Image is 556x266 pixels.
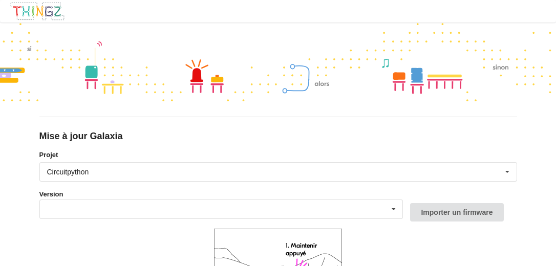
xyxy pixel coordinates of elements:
div: Circuitpython [47,168,89,175]
label: Projet [39,150,517,160]
label: Version [39,189,63,199]
img: thingz_logo.png [10,2,65,21]
button: Importer un firmware [410,203,503,221]
div: Mise à jour Galaxia [39,130,517,142]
